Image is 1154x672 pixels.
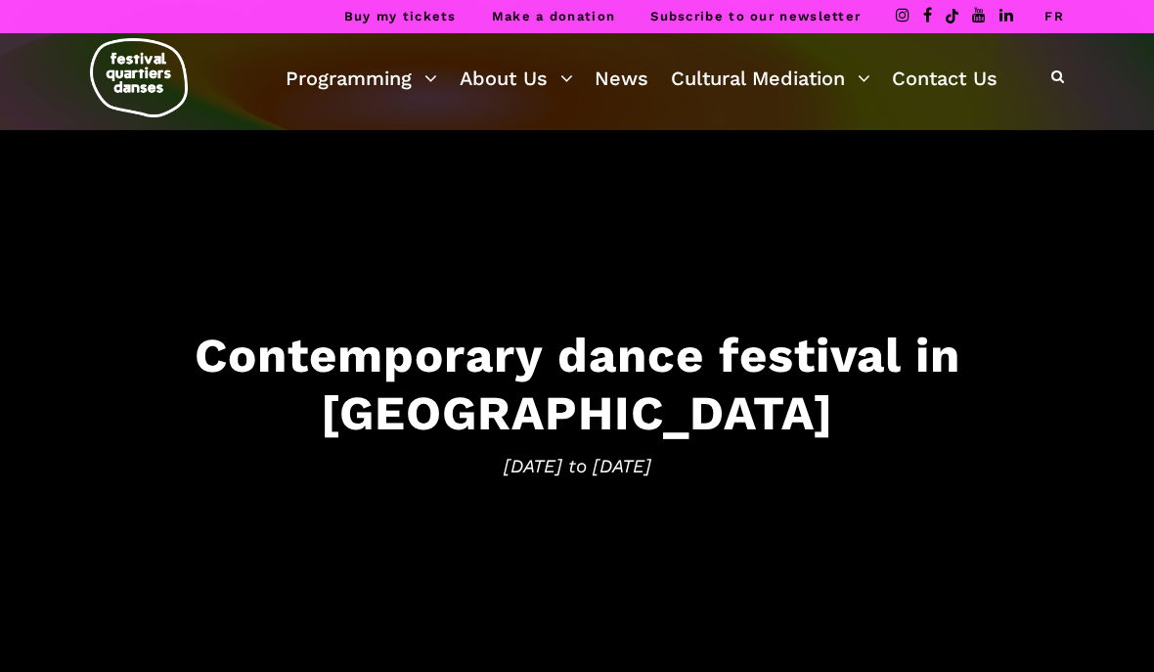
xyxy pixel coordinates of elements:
a: News [595,62,648,95]
a: Cultural Mediation [671,62,870,95]
a: Make a donation [492,9,616,23]
img: logo-fqd-med [90,38,188,117]
a: About Us [460,62,573,95]
a: FR [1044,9,1064,23]
a: Subscribe to our newsletter [650,9,861,23]
h3: Contemporary dance festival in [GEOGRAPHIC_DATA] [20,326,1134,441]
a: Buy my tickets [344,9,457,23]
a: Contact Us [892,62,998,95]
span: [DATE] to [DATE] [20,451,1134,480]
a: Programming [286,62,437,95]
